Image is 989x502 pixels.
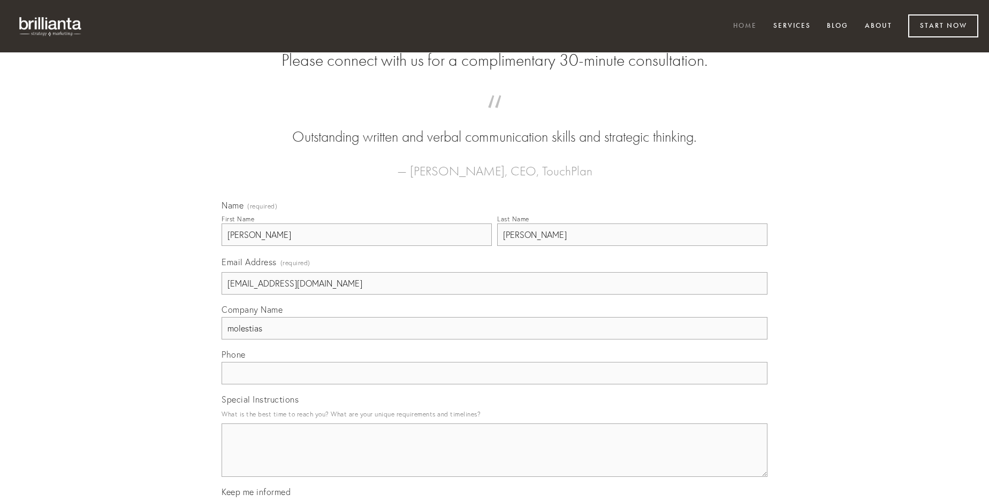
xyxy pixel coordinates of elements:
[222,215,254,223] div: First Name
[222,50,767,71] h2: Please connect with us for a complimentary 30-minute consultation.
[726,18,764,35] a: Home
[222,349,246,360] span: Phone
[222,407,767,421] p: What is the best time to reach you? What are your unique requirements and timelines?
[11,11,91,42] img: brillianta - research, strategy, marketing
[497,215,529,223] div: Last Name
[222,304,283,315] span: Company Name
[858,18,899,35] a: About
[247,203,277,210] span: (required)
[222,200,244,211] span: Name
[766,18,818,35] a: Services
[239,106,750,127] span: “
[222,394,299,405] span: Special Instructions
[239,148,750,182] figcaption: — [PERSON_NAME], CEO, TouchPlan
[239,106,750,148] blockquote: Outstanding written and verbal communication skills and strategic thinking.
[280,256,310,270] span: (required)
[222,486,291,497] span: Keep me informed
[820,18,855,35] a: Blog
[222,257,277,267] span: Email Address
[908,14,978,37] a: Start Now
